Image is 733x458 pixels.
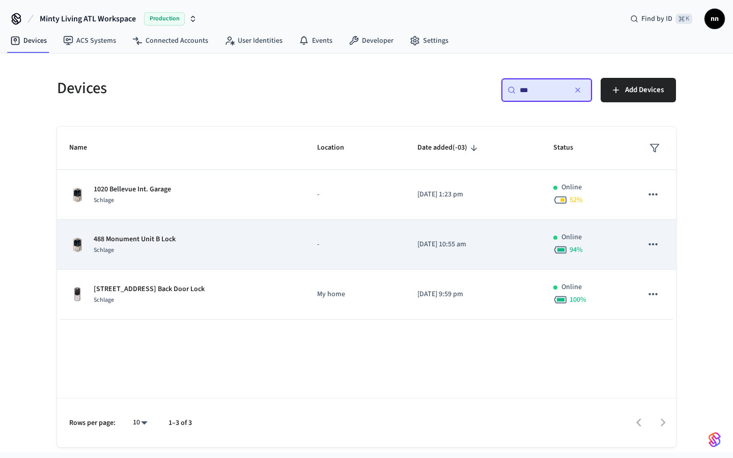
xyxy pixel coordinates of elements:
span: Location [317,140,357,156]
a: User Identities [216,32,291,50]
p: Online [561,182,582,193]
button: Add Devices [601,78,676,102]
span: Name [69,140,100,156]
span: 52 % [570,195,583,205]
p: 1–3 of 3 [168,418,192,428]
p: - [317,239,393,250]
table: sticky table [57,127,676,320]
p: Online [561,282,582,293]
img: SeamLogoGradient.69752ec5.svg [709,432,721,448]
img: Schlage Sense Smart Deadbolt with Camelot Trim, Front [69,237,86,253]
p: 488 Monument Unit B Lock [94,234,176,245]
span: Add Devices [625,83,664,97]
a: Developer [341,32,402,50]
span: Date added(-03) [417,140,481,156]
p: [DATE] 10:55 am [417,239,529,250]
span: Production [144,12,185,25]
button: nn [704,9,725,29]
span: 100 % [570,295,586,305]
span: Schlage [94,196,114,205]
p: - [317,189,393,200]
span: Status [553,140,586,156]
p: Rows per page: [69,418,116,428]
div: 10 [128,415,152,430]
p: Online [561,232,582,243]
span: ⌘ K [675,14,692,24]
img: Schlage Sense Smart Deadbolt with Camelot Trim, Front [69,187,86,203]
span: Find by ID [641,14,672,24]
p: My home [317,289,393,300]
div: Find by ID⌘ K [622,10,700,28]
a: Events [291,32,341,50]
img: Yale Assure Touchscreen Wifi Smart Lock, Satin Nickel, Front [69,287,86,303]
span: Schlage [94,246,114,254]
p: [DATE] 1:23 pm [417,189,529,200]
span: Schlage [94,296,114,304]
p: [STREET_ADDRESS] Back Door Lock [94,284,205,295]
a: Devices [2,32,55,50]
span: nn [706,10,724,28]
span: 94 % [570,245,583,255]
a: ACS Systems [55,32,124,50]
p: [DATE] 9:59 pm [417,289,529,300]
p: 1020 Bellevue Int. Garage [94,184,171,195]
a: Connected Accounts [124,32,216,50]
a: Settings [402,32,457,50]
h5: Devices [57,78,360,99]
span: Minty Living ATL Workspace [40,13,136,25]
